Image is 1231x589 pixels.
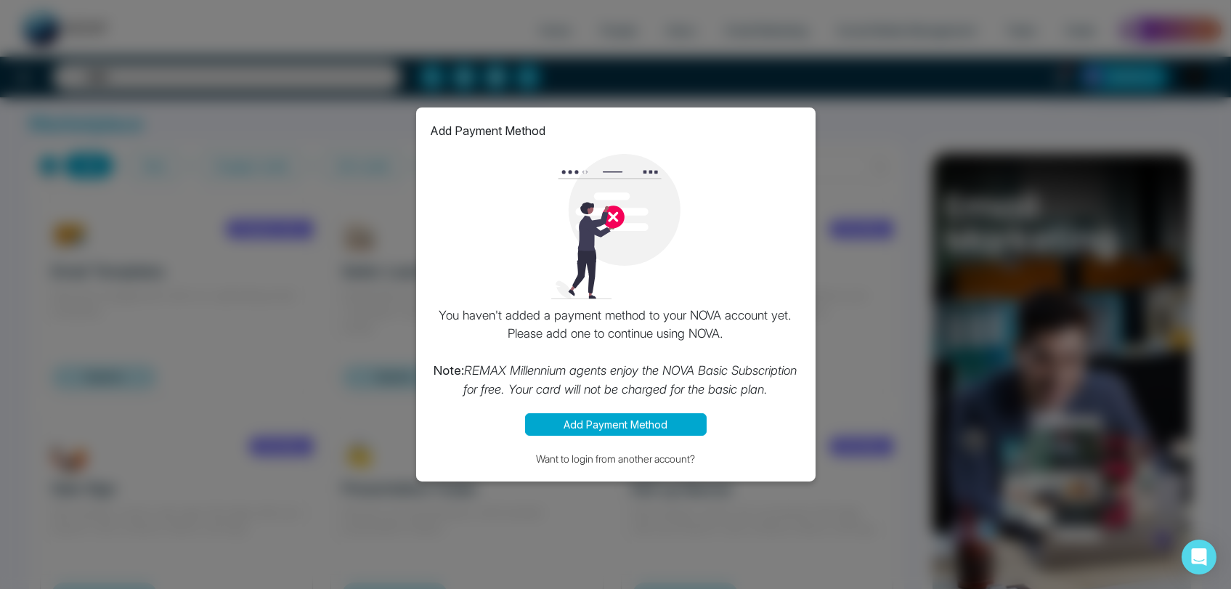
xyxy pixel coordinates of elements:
[525,413,707,436] button: Add Payment Method
[463,363,797,397] i: REMAX Millennium agents enjoy the NOVA Basic Subscription for free. Your card will not be charged...
[543,154,688,299] img: loading
[1182,540,1216,574] div: Open Intercom Messenger
[431,306,801,399] p: You haven't added a payment method to your NOVA account yet. Please add one to continue using NOVA.
[434,363,465,378] strong: Note:
[431,122,546,139] p: Add Payment Method
[431,450,801,467] button: Want to login from another account?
